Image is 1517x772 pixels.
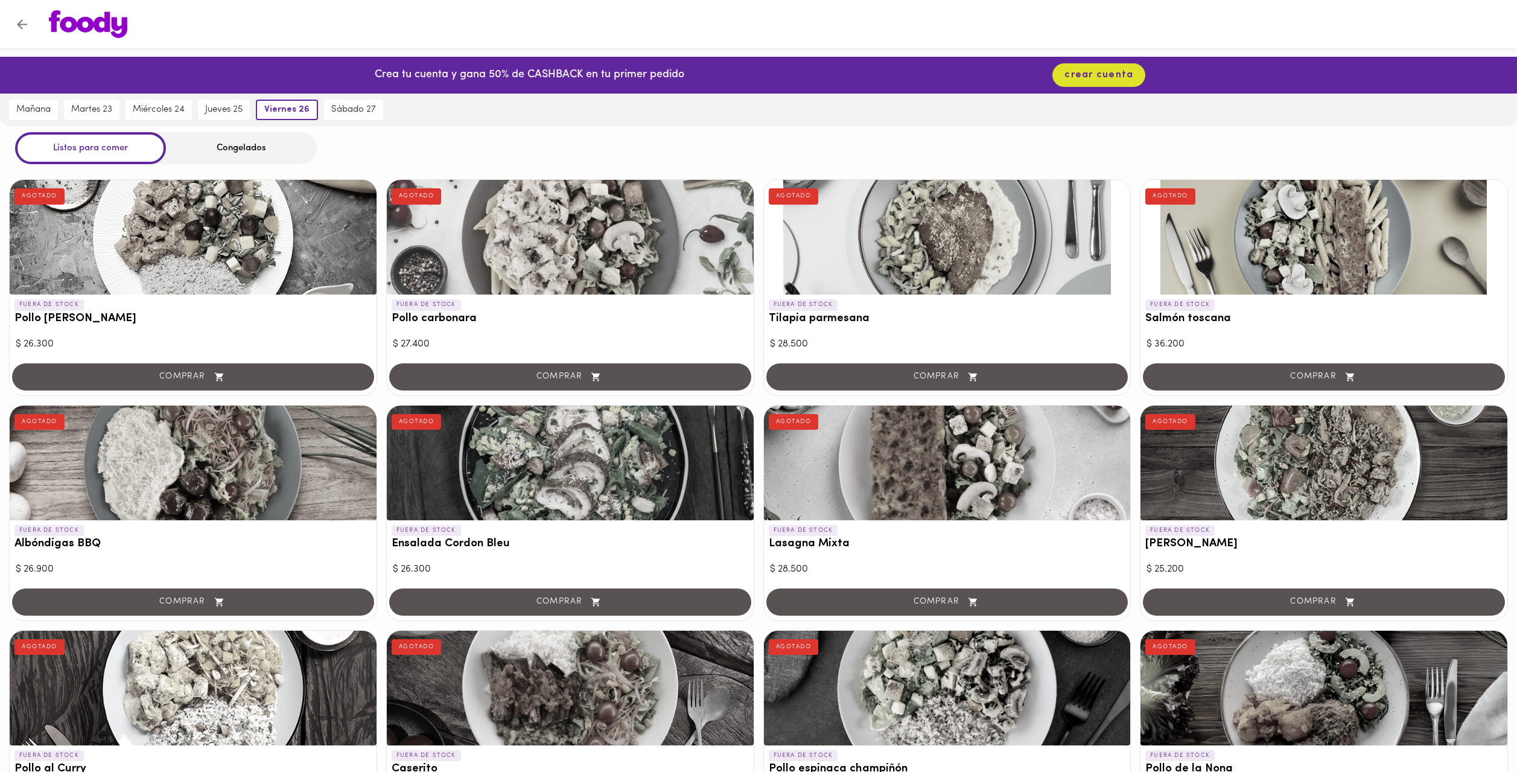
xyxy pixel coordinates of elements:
button: martes 23 [64,100,119,120]
h3: Pollo [PERSON_NAME] [14,313,372,325]
div: $ 28.500 [770,337,1125,351]
div: $ 36.200 [1146,337,1501,351]
div: $ 26.900 [16,563,371,576]
span: viernes 26 [264,104,310,115]
div: Arroz chaufa [1140,406,1507,520]
div: AGOTADO [769,188,819,204]
div: $ 27.400 [393,337,748,351]
div: $ 28.500 [770,563,1125,576]
h3: Pollo carbonara [392,313,749,325]
h3: Albóndigas BBQ [14,538,372,550]
p: FUERA DE STOCK [14,525,84,536]
p: FUERA DE STOCK [14,750,84,761]
div: AGOTADO [1145,188,1195,204]
div: AGOTADO [14,639,65,655]
span: crear cuenta [1064,69,1133,81]
div: Pollo de la Nona [1140,631,1507,745]
div: AGOTADO [1145,414,1195,430]
p: FUERA DE STOCK [769,299,838,310]
div: Salmón toscana [1140,180,1507,295]
p: FUERA DE STOCK [769,525,838,536]
div: Pollo Tikka Massala [10,180,377,295]
div: $ 26.300 [393,563,748,576]
div: $ 26.300 [16,337,371,351]
p: FUERA DE STOCK [392,525,461,536]
div: AGOTADO [769,414,819,430]
p: FUERA DE STOCK [1145,750,1215,761]
button: Volver [7,10,37,39]
div: AGOTADO [392,188,442,204]
div: $ 25.200 [1146,563,1501,576]
span: sábado 27 [331,104,376,115]
span: mañana [16,104,51,115]
button: sábado 27 [324,100,383,120]
div: AGOTADO [769,639,819,655]
div: Caserito [387,631,754,745]
h3: Ensalada Cordon Bleu [392,538,749,550]
h3: Lasagna Mixta [769,538,1126,550]
button: jueves 25 [198,100,250,120]
div: Tilapia parmesana [764,180,1131,295]
iframe: Messagebird Livechat Widget [1447,702,1505,760]
button: viernes 26 [256,100,318,120]
p: FUERA DE STOCK [392,299,461,310]
p: Crea tu cuenta y gana 50% de CASHBACK en tu primer pedido [375,68,684,83]
div: Listos para comer [15,132,166,164]
div: Pollo al Curry [10,631,377,745]
div: AGOTADO [392,639,442,655]
div: AGOTADO [392,414,442,430]
button: mañana [9,100,58,120]
div: AGOTADO [14,414,65,430]
button: crear cuenta [1052,63,1145,87]
p: FUERA DE STOCK [392,750,461,761]
button: miércoles 24 [126,100,192,120]
p: FUERA DE STOCK [1145,299,1215,310]
span: miércoles 24 [133,104,185,115]
div: Pollo carbonara [387,180,754,295]
p: FUERA DE STOCK [14,299,84,310]
div: AGOTADO [14,188,65,204]
h3: Salmón toscana [1145,313,1503,325]
p: FUERA DE STOCK [769,750,838,761]
h3: Tilapia parmesana [769,313,1126,325]
div: AGOTADO [1145,639,1195,655]
div: Pollo espinaca champiñón [764,631,1131,745]
div: Ensalada Cordon Bleu [387,406,754,520]
p: FUERA DE STOCK [1145,525,1215,536]
div: Albóndigas BBQ [10,406,377,520]
div: Congelados [166,132,317,164]
span: martes 23 [71,104,112,115]
span: jueves 25 [205,104,243,115]
img: logo.png [49,10,127,38]
h3: [PERSON_NAME] [1145,538,1503,550]
div: Lasagna Mixta [764,406,1131,520]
